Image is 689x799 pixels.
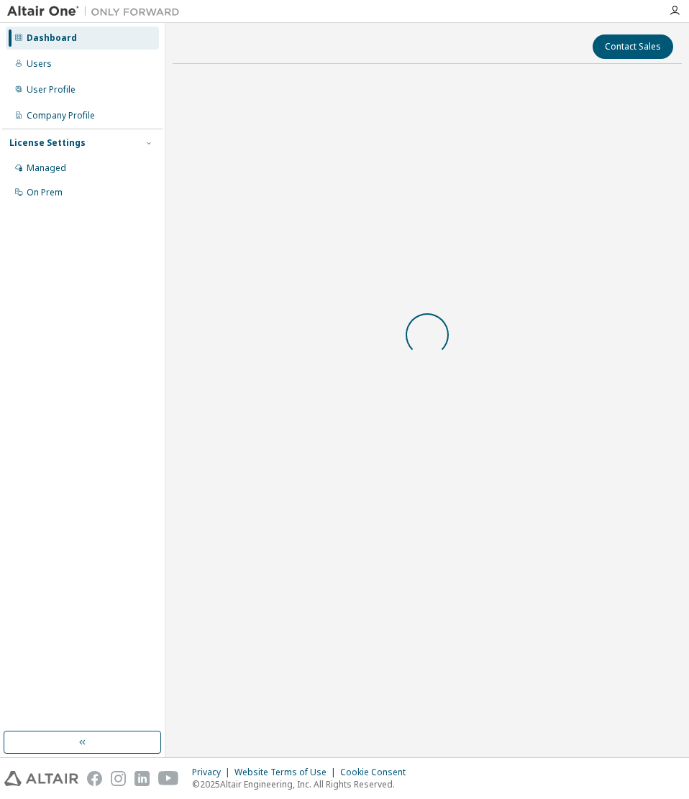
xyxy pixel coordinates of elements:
[4,771,78,786] img: altair_logo.svg
[192,767,234,778] div: Privacy
[87,771,102,786] img: facebook.svg
[158,771,179,786] img: youtube.svg
[27,162,66,174] div: Managed
[111,771,126,786] img: instagram.svg
[27,187,63,198] div: On Prem
[27,110,95,121] div: Company Profile
[27,58,52,70] div: Users
[340,767,414,778] div: Cookie Consent
[27,84,76,96] div: User Profile
[27,32,77,44] div: Dashboard
[7,4,187,19] img: Altair One
[593,34,673,59] button: Contact Sales
[134,771,150,786] img: linkedin.svg
[9,137,86,149] div: License Settings
[192,778,414,790] p: © 2025 Altair Engineering, Inc. All Rights Reserved.
[234,767,340,778] div: Website Terms of Use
